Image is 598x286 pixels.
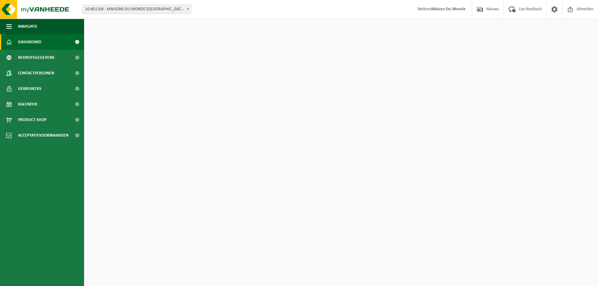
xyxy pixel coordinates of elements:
[18,19,37,34] span: Navigatie
[83,5,191,14] span: 10-851106 - MAISONS DU MONDE OOSTENDE - OOSTENDE
[18,96,37,112] span: Kalender
[18,112,46,128] span: Product Shop
[18,128,69,143] span: Acceptatievoorwaarden
[18,81,41,96] span: Gebruikers
[431,7,466,12] strong: Maison Du Monde
[18,65,54,81] span: Contactpersonen
[3,272,104,286] iframe: chat widget
[18,34,41,50] span: Dashboard
[18,50,55,65] span: Bedrijfsgegevens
